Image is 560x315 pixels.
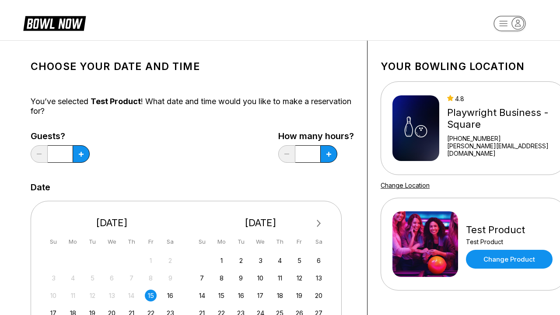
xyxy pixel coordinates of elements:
[313,272,325,284] div: Choose Saturday, September 13th, 2025
[145,272,157,284] div: Not available Friday, August 8th, 2025
[164,272,176,284] div: Not available Saturday, August 9th, 2025
[106,290,118,301] div: Not available Wednesday, August 13th, 2025
[87,272,98,284] div: Not available Tuesday, August 5th, 2025
[193,217,329,229] div: [DATE]
[196,272,208,284] div: Choose Sunday, September 7th, 2025
[274,255,286,266] div: Choose Thursday, September 4th, 2025
[126,290,137,301] div: Not available Thursday, August 14th, 2025
[216,236,227,248] div: Mo
[235,255,247,266] div: Choose Tuesday, September 2nd, 2025
[274,290,286,301] div: Choose Thursday, September 18th, 2025
[466,250,553,269] a: Change Product
[447,142,555,157] a: [PERSON_NAME][EMAIL_ADDRESS][DOMAIN_NAME]
[196,290,208,301] div: Choose Sunday, September 14th, 2025
[255,236,266,248] div: We
[87,290,98,301] div: Not available Tuesday, August 12th, 2025
[235,290,247,301] div: Choose Tuesday, September 16th, 2025
[164,236,176,248] div: Sa
[294,290,305,301] div: Choose Friday, September 19th, 2025
[216,255,227,266] div: Choose Monday, September 1st, 2025
[31,182,50,192] label: Date
[294,236,305,248] div: Fr
[447,107,555,130] div: Playwright Business - Square
[67,272,79,284] div: Not available Monday, August 4th, 2025
[216,272,227,284] div: Choose Monday, September 8th, 2025
[255,272,266,284] div: Choose Wednesday, September 10th, 2025
[67,290,79,301] div: Not available Monday, August 11th, 2025
[313,290,325,301] div: Choose Saturday, September 20th, 2025
[313,236,325,248] div: Sa
[44,217,180,229] div: [DATE]
[274,272,286,284] div: Choose Thursday, September 11th, 2025
[196,236,208,248] div: Su
[466,238,553,245] div: Test Product
[447,95,555,102] div: 4.8
[235,272,247,284] div: Choose Tuesday, September 9th, 2025
[278,131,354,141] label: How many hours?
[294,272,305,284] div: Choose Friday, September 12th, 2025
[106,272,118,284] div: Not available Wednesday, August 6th, 2025
[164,255,176,266] div: Not available Saturday, August 2nd, 2025
[274,236,286,248] div: Th
[67,236,79,248] div: Mo
[255,255,266,266] div: Choose Wednesday, September 3rd, 2025
[447,135,555,142] div: [PHONE_NUMBER]
[392,95,439,161] img: Playwright Business - Square
[313,255,325,266] div: Choose Saturday, September 6th, 2025
[294,255,305,266] div: Choose Friday, September 5th, 2025
[106,236,118,248] div: We
[255,290,266,301] div: Choose Wednesday, September 17th, 2025
[48,290,59,301] div: Not available Sunday, August 10th, 2025
[216,290,227,301] div: Choose Monday, September 15th, 2025
[145,290,157,301] div: Choose Friday, August 15th, 2025
[235,236,247,248] div: Tu
[48,272,59,284] div: Not available Sunday, August 3rd, 2025
[87,236,98,248] div: Tu
[381,182,430,189] a: Change Location
[145,236,157,248] div: Fr
[48,236,59,248] div: Su
[312,217,326,231] button: Next Month
[126,236,137,248] div: Th
[91,97,141,106] span: Test Product
[392,211,458,277] img: Test Product
[31,131,90,141] label: Guests?
[31,97,354,116] div: You’ve selected ! What date and time would you like to make a reservation for?
[31,60,354,73] h1: Choose your Date and time
[126,272,137,284] div: Not available Thursday, August 7th, 2025
[164,290,176,301] div: Choose Saturday, August 16th, 2025
[466,224,553,236] div: Test Product
[145,255,157,266] div: Not available Friday, August 1st, 2025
